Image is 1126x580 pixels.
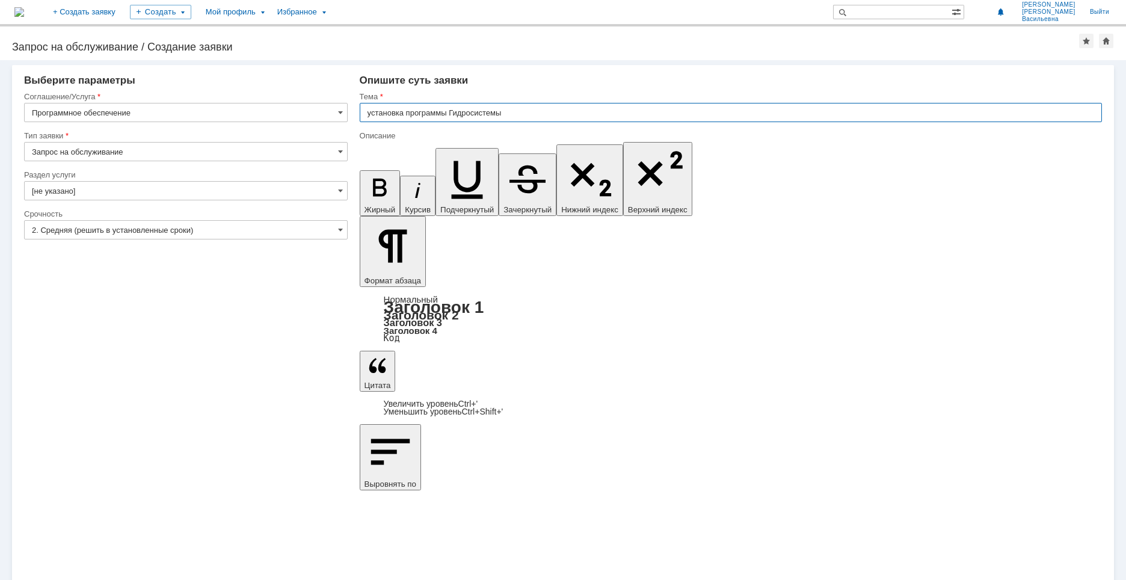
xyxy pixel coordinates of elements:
a: Код [384,333,400,344]
button: Цитата [360,351,396,392]
span: Подчеркнутый [440,205,494,214]
div: Создать [130,5,191,19]
span: [PERSON_NAME] [1022,1,1075,8]
span: Зачеркнутый [503,205,552,214]
span: Выровнять по [365,480,416,489]
button: Жирный [360,170,401,216]
button: Верхний индекс [623,142,692,216]
a: Increase [384,399,478,409]
div: Соглашение/Услуга [24,93,345,100]
span: Формат абзаца [365,276,421,285]
span: Ctrl+' [458,399,478,409]
span: Расширенный поиск [952,5,964,17]
button: Курсив [400,176,435,216]
div: Срочность [24,210,345,218]
button: Зачеркнутый [499,153,556,216]
span: Нижний индекс [561,205,618,214]
div: Запрос на обслуживание / Создание заявки [12,41,1079,53]
a: Заголовок 2 [384,308,459,322]
div: Раздел услуги [24,171,345,179]
span: Васильевна [1022,16,1075,23]
button: Выровнять по [360,424,421,490]
div: Тема [360,93,1100,100]
a: Заголовок 1 [384,298,484,316]
div: Формат абзаца [360,295,1102,342]
span: Курсив [405,205,431,214]
img: logo [14,7,24,17]
div: Сделать домашней страницей [1099,34,1113,48]
button: Подчеркнутый [435,148,499,216]
a: Decrease [384,407,503,416]
span: Цитата [365,381,391,390]
a: Перейти на домашнюю страницу [14,7,24,17]
button: Формат абзаца [360,216,426,287]
span: Ctrl+Shift+' [461,407,503,416]
div: Добавить в избранное [1079,34,1094,48]
div: Тип заявки [24,132,345,140]
a: Нормальный [384,294,438,304]
span: [PERSON_NAME] [1022,8,1075,16]
a: Заголовок 3 [384,317,442,328]
span: Жирный [365,205,396,214]
span: Опишите суть заявки [360,75,469,86]
a: Заголовок 4 [384,325,437,336]
button: Нижний индекс [556,144,623,216]
div: Описание [360,132,1100,140]
span: Выберите параметры [24,75,135,86]
span: Верхний индекс [628,205,688,214]
div: Цитата [360,400,1102,416]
